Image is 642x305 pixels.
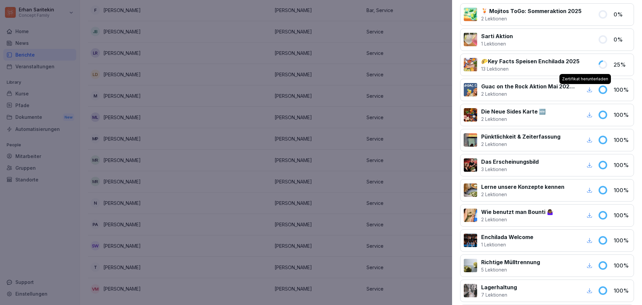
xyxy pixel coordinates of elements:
p: 13 Lektionen [481,65,579,72]
p: 100 % [614,136,630,144]
p: 0 % [614,10,630,18]
p: 100 % [614,186,630,194]
p: 100 % [614,236,630,244]
p: Sarti Aktion [481,32,513,40]
p: 2 Lektionen [481,191,564,198]
p: Richtige Mülltrennung [481,258,540,266]
p: 100 % [614,261,630,270]
p: 7 Lektionen [481,291,517,298]
p: Pünktlichkeit & Zeiterfassung [481,133,560,141]
p: 100 % [614,211,630,219]
p: 2 Lektionen [481,15,581,22]
p: 1 Lektionen [481,241,533,248]
p: 25 % [614,61,630,69]
div: Zertifikat herunterladen [559,74,611,84]
p: 2 Lektionen [481,90,577,97]
p: 100 % [614,287,630,295]
p: Enchilada Welcome [481,233,533,241]
p: 3 Lektionen [481,166,539,173]
p: 2 Lektionen [481,116,546,123]
p: 100 % [614,111,630,119]
p: Wie benutzt man Bounti 🤷🏾‍♀️ [481,208,553,216]
p: 1 Lektionen [481,40,513,47]
p: 🍹 Mojitos ToGo: Sommeraktion 2025 [481,7,581,15]
p: 100 % [614,161,630,169]
p: 2 Lektionen [481,216,553,223]
p: Guac on the Rock Aktion Mai 2025 🪨 [481,82,577,90]
p: 100 % [614,86,630,94]
p: 2 Lektionen [481,141,560,148]
p: Das Erscheinungsbild [481,158,539,166]
p: Die Neue Sides Karte 🆕 [481,107,546,116]
p: Lagerhaltung [481,283,517,291]
p: 5 Lektionen [481,266,540,273]
p: Lerne unsere Konzepte kennen [481,183,564,191]
p: 🌮Key Facts Speisen Enchilada 2025 [481,57,579,65]
p: 0 % [614,35,630,44]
